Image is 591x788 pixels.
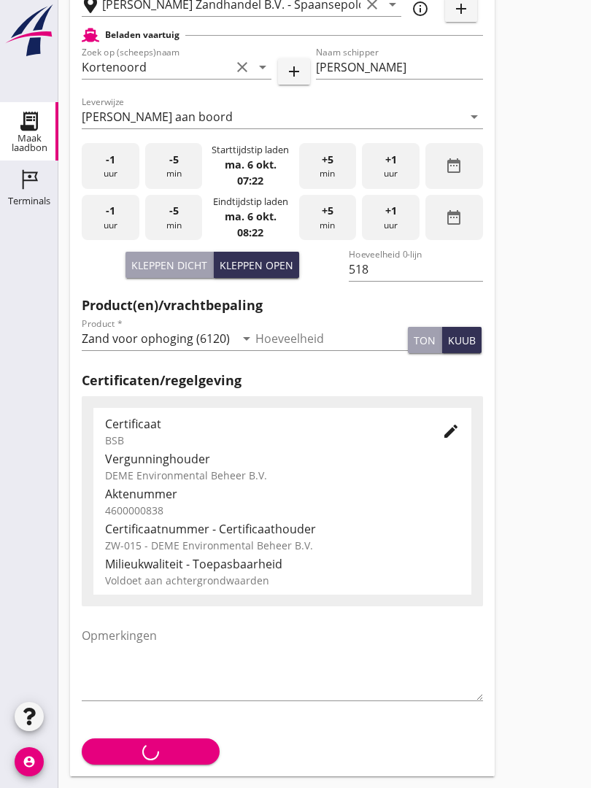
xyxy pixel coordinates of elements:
[105,520,460,538] div: Certificaatnummer - Certificaathouder
[131,258,207,273] div: Kleppen dicht
[362,143,420,189] div: uur
[322,152,333,168] span: +5
[105,538,460,553] div: ZW-015 - DEME Environmental Beheer B.V.
[414,333,436,348] div: ton
[105,415,419,433] div: Certificaat
[349,258,482,281] input: Hoeveelheid 0-lijn
[233,58,251,76] i: clear
[442,327,482,353] button: kuub
[145,143,203,189] div: min
[145,195,203,241] div: min
[169,203,179,219] span: -5
[105,555,460,573] div: Milieukwaliteit - Toepasbaarheid
[322,203,333,219] span: +5
[225,158,277,171] strong: ma. 6 okt.
[255,327,409,350] input: Hoeveelheid
[299,195,357,241] div: min
[105,503,460,518] div: 4600000838
[254,58,271,76] i: arrow_drop_down
[238,330,255,347] i: arrow_drop_down
[362,195,420,241] div: uur
[105,468,460,483] div: DEME Environmental Beheer B.V.
[316,55,483,79] input: Naam schipper
[225,209,277,223] strong: ma. 6 okt.
[212,143,289,157] div: Starttijdstip laden
[442,422,460,440] i: edit
[105,433,419,448] div: BSB
[3,4,55,58] img: logo-small.a267ee39.svg
[445,209,463,226] i: date_range
[445,157,463,174] i: date_range
[448,333,476,348] div: kuub
[299,143,357,189] div: min
[82,143,139,189] div: uur
[82,110,233,123] div: [PERSON_NAME] aan boord
[82,327,235,350] input: Product *
[8,196,50,206] div: Terminals
[82,295,483,315] h2: Product(en)/vrachtbepaling
[105,573,460,588] div: Voldoet aan achtergrondwaarden
[169,152,179,168] span: -5
[385,203,397,219] span: +1
[385,152,397,168] span: +1
[105,450,460,468] div: Vergunninghouder
[82,371,483,390] h2: Certificaten/regelgeving
[466,108,483,125] i: arrow_drop_down
[106,203,115,219] span: -1
[82,624,483,700] textarea: Opmerkingen
[285,63,303,80] i: add
[15,747,44,776] i: account_circle
[82,55,231,79] input: Zoek op (scheeps)naam
[106,152,115,168] span: -1
[214,252,299,278] button: Kleppen open
[105,28,179,42] h2: Beladen vaartuig
[82,195,139,241] div: uur
[237,174,263,188] strong: 07:22
[125,252,214,278] button: Kleppen dicht
[220,258,293,273] div: Kleppen open
[213,195,288,209] div: Eindtijdstip laden
[237,225,263,239] strong: 08:22
[408,327,442,353] button: ton
[105,485,460,503] div: Aktenummer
